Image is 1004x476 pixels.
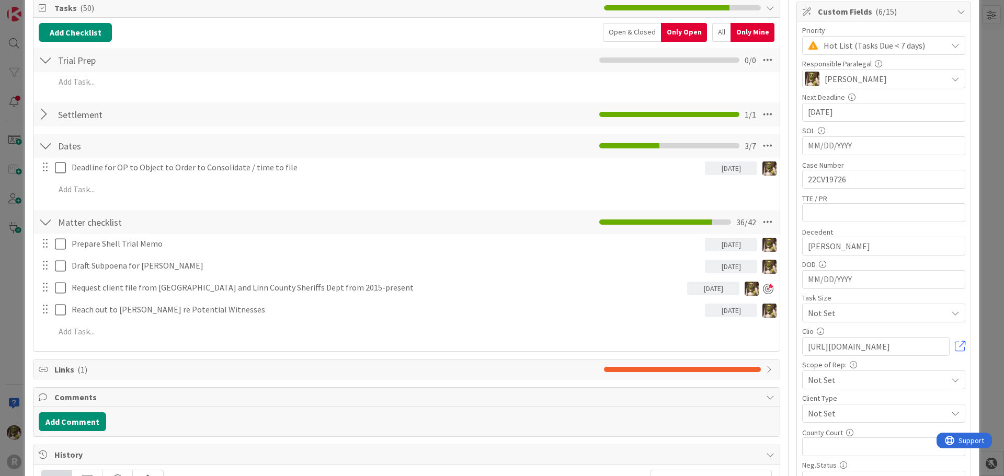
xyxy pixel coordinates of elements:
[802,160,844,170] label: Case Number
[54,391,761,403] span: Comments
[818,5,952,18] span: Custom Fields
[39,412,106,431] button: Add Comment
[762,260,777,274] img: DG
[802,60,965,67] div: Responsible Paralegal
[802,27,965,34] div: Priority
[705,304,757,317] div: [DATE]
[802,461,965,469] div: Neg.Status
[802,294,965,301] div: Task Size
[745,282,759,296] img: DG
[824,38,942,53] span: Hot List (Tasks Due < 7 days)
[72,282,683,294] p: Request client file from [GEOGRAPHIC_DATA] and Linn County Sheriffs Dept from 2015-present
[802,428,843,437] label: County Court
[54,136,290,155] input: Add Checklist...
[72,238,701,250] p: Prepare Shell Trial Memo
[705,161,757,175] div: [DATE]
[731,23,774,42] div: Only Mine
[808,271,960,288] input: MM/DD/YYYY
[72,260,701,272] p: Draft Subpoena for [PERSON_NAME]
[54,51,290,69] input: Add Checklist...
[54,213,290,231] input: Add Checklist...
[736,216,756,228] span: 36 / 42
[72,304,701,316] p: Reach out to [PERSON_NAME] re Potential Witnesses
[762,238,777,252] img: DG
[802,127,965,134] div: SOL
[687,282,739,295] div: [DATE]
[72,161,701,173] p: Deadline for OP to Object to Order to Consolidate / time to file
[762,161,777,176] img: DG
[802,394,965,402] div: Client Type
[603,23,661,42] div: Open & Closed
[745,140,756,152] span: 3 / 7
[80,3,94,13] span: ( 50 )
[745,108,756,121] span: 1 / 1
[705,238,757,251] div: [DATE]
[712,23,731,42] div: All
[808,406,942,421] span: Not Set
[762,304,777,318] img: DG
[54,448,761,461] span: History
[802,328,965,335] div: Clio
[661,23,707,42] div: Only Open
[705,260,757,273] div: [DATE]
[802,227,833,237] label: Decedent
[22,2,48,14] span: Support
[54,2,599,14] span: Tasks
[77,364,87,375] span: ( 1 )
[805,72,819,86] img: DG
[745,54,756,66] span: 0 / 0
[808,373,942,387] span: Not Set
[808,306,942,320] span: Not Set
[802,94,965,101] div: Next Deadline
[808,103,960,121] input: MM/DD/YYYY
[39,23,112,42] button: Add Checklist
[875,6,897,17] span: ( 6/15 )
[802,261,965,268] div: DOD
[825,73,887,85] span: [PERSON_NAME]
[54,105,290,124] input: Add Checklist...
[808,137,960,155] input: MM/DD/YYYY
[802,194,827,203] label: TTE / PR
[54,363,599,376] span: Links
[802,361,965,368] div: Scope of Rep:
